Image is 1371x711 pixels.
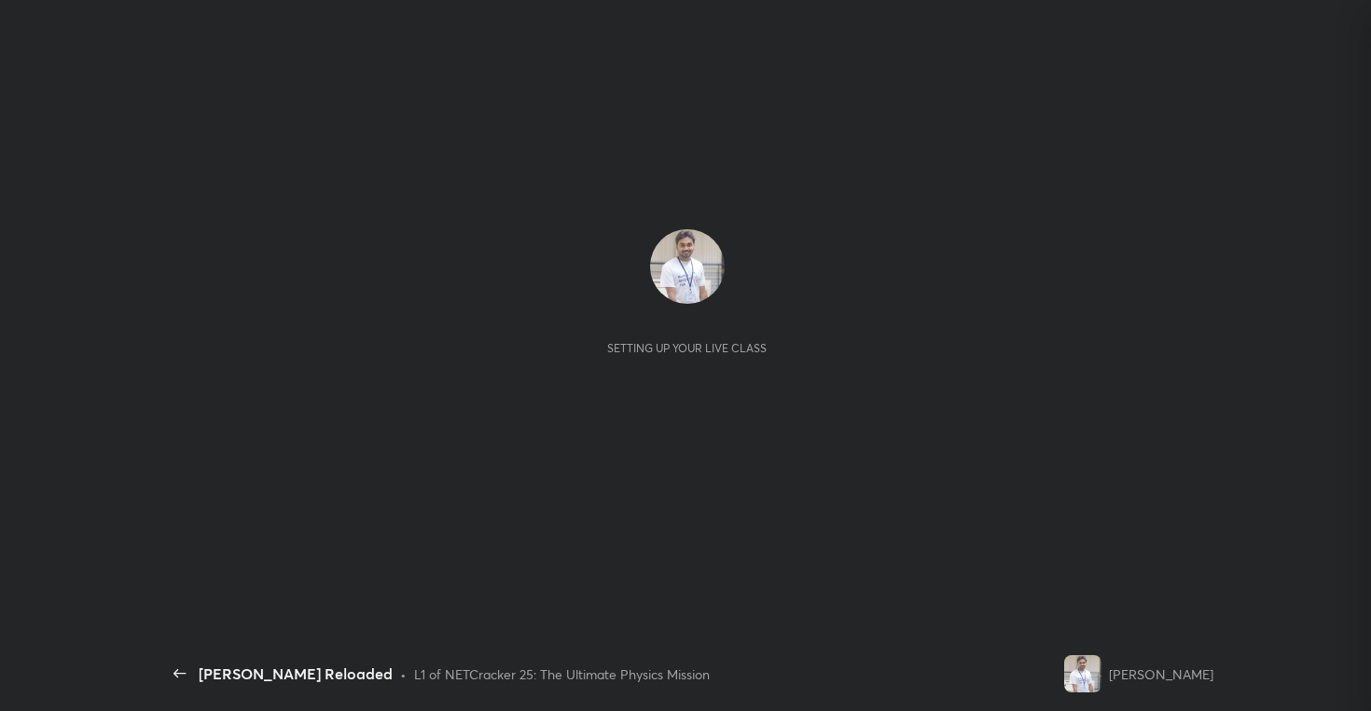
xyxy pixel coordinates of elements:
[607,341,767,355] div: Setting up your live class
[414,664,710,684] div: L1 of NETCracker 25: The Ultimate Physics Mission
[650,229,725,304] img: 5fec7a98e4a9477db02da60e09992c81.jpg
[1109,664,1213,684] div: [PERSON_NAME]
[199,663,393,685] div: [PERSON_NAME] Reloaded
[400,664,407,684] div: •
[1064,655,1101,692] img: 5fec7a98e4a9477db02da60e09992c81.jpg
